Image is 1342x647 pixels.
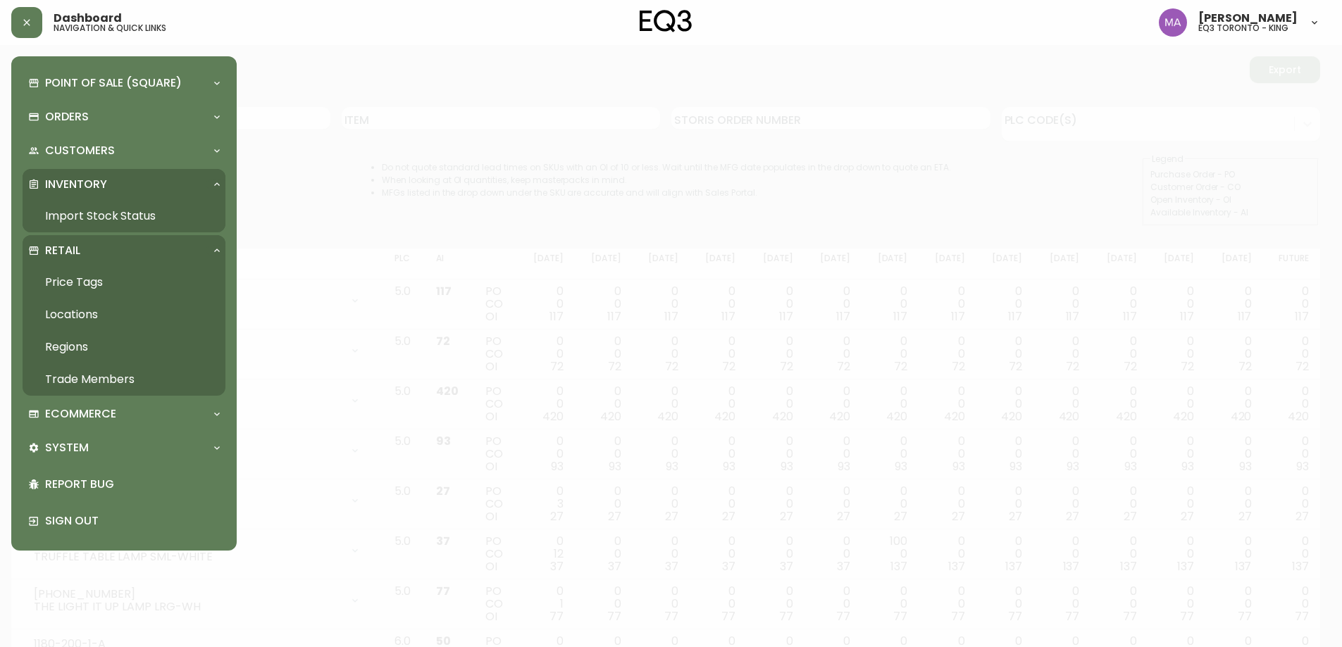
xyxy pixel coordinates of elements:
[23,363,225,396] a: Trade Members
[23,299,225,331] a: Locations
[54,13,122,24] span: Dashboard
[45,143,115,158] p: Customers
[45,75,182,91] p: Point of Sale (Square)
[23,200,225,232] a: Import Stock Status
[23,503,225,539] div: Sign Out
[23,398,225,429] div: Ecommerce
[23,466,225,503] div: Report Bug
[23,266,225,299] a: Price Tags
[45,243,80,258] p: Retail
[45,177,107,192] p: Inventory
[45,440,89,456] p: System
[1198,13,1298,24] span: [PERSON_NAME]
[23,169,225,200] div: Inventory
[23,68,225,99] div: Point of Sale (Square)
[23,101,225,132] div: Orders
[1198,24,1288,32] h5: eq3 toronto - king
[45,109,89,125] p: Orders
[45,477,220,492] p: Report Bug
[23,235,225,266] div: Retail
[23,432,225,463] div: System
[54,24,166,32] h5: navigation & quick links
[1159,8,1187,37] img: 4f0989f25cbf85e7eb2537583095d61e
[23,331,225,363] a: Regions
[640,10,692,32] img: logo
[23,135,225,166] div: Customers
[45,406,116,422] p: Ecommerce
[45,513,220,529] p: Sign Out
